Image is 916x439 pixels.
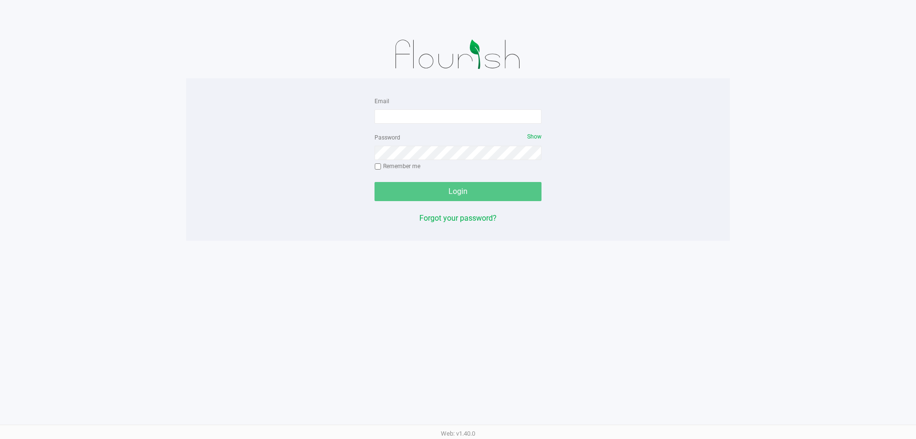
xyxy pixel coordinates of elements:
input: Remember me [375,163,381,170]
button: Forgot your password? [419,213,497,224]
label: Remember me [375,162,420,171]
span: Web: v1.40.0 [441,430,475,437]
label: Password [375,133,400,142]
span: Show [527,133,541,140]
label: Email [375,97,389,106]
